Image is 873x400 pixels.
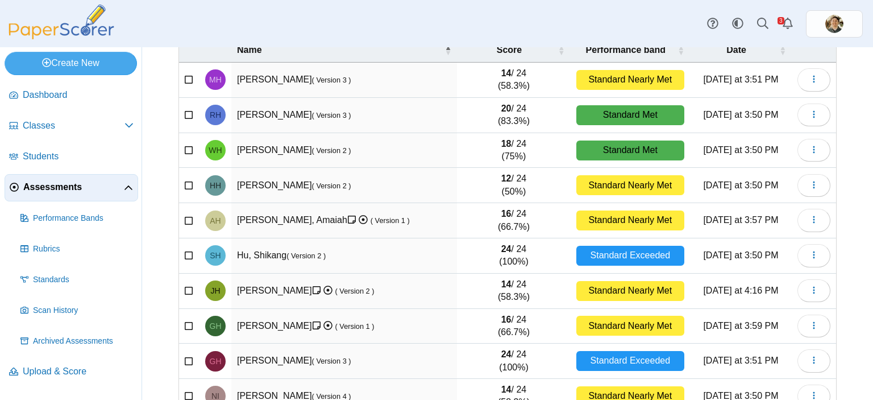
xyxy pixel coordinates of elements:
td: [PERSON_NAME], Amaiah [231,203,457,238]
span: Jayden Huang [210,287,220,295]
span: Performance Bands [33,213,134,224]
span: Scan History [33,305,134,316]
time: Oct 6, 2025 at 3:59 PM [703,321,778,331]
td: [PERSON_NAME] [231,309,457,344]
small: ( Version 2 ) [312,146,351,155]
time: Oct 2, 2025 at 3:50 PM [703,250,778,260]
td: [PERSON_NAME] [231,63,457,98]
td: / 24 (100%) [457,238,570,274]
div: Standard Nearly Met [576,211,685,230]
a: Assessments [5,174,138,201]
a: Alerts [775,11,800,36]
a: PaperScorer [5,31,118,41]
span: Dashboard [23,89,134,101]
div: Standard Nearly Met [576,316,685,336]
span: Score : Activate to sort [558,44,565,56]
a: Students [5,143,138,171]
span: Performance band [576,44,676,56]
span: Amaiah Hopkins [210,217,221,225]
td: / 24 (58.3%) [457,63,570,98]
small: ( Version 3 ) [312,357,351,365]
small: ( Version 2 ) [335,287,375,295]
span: Name [237,44,442,56]
b: 14 [501,385,512,394]
div: Standard Nearly Met [576,281,685,301]
span: Rubrics [33,244,134,255]
span: Upload & Score [23,365,134,378]
img: ps.sHInGLeV98SUTXet [825,15,843,33]
td: / 24 (66.7%) [457,309,570,344]
b: 24 [501,349,512,359]
b: 20 [501,104,512,113]
time: Oct 2, 2025 at 3:51 PM [703,75,778,84]
td: [PERSON_NAME] [231,168,457,203]
time: Oct 2, 2025 at 3:51 PM [703,356,778,365]
td: / 24 (83.3%) [457,98,570,133]
time: Oct 6, 2025 at 3:57 PM [703,215,778,225]
span: Performance band : Activate to sort [677,44,684,56]
time: Oct 2, 2025 at 3:50 PM [703,110,778,119]
div: Standard Nearly Met [576,175,685,195]
td: [PERSON_NAME] [231,274,457,309]
span: Michael Wright [825,15,843,33]
td: [PERSON_NAME] [231,344,457,379]
td: / 24 (50%) [457,168,570,203]
span: Henry Hom [210,182,221,189]
span: Students [23,150,134,163]
div: Standard Exceeded [576,246,685,266]
td: Hu, Shikang [231,238,457,274]
time: Oct 2, 2025 at 3:50 PM [703,180,778,190]
span: Standards [33,274,134,286]
a: Classes [5,113,138,140]
small: ( Version 1 ) [335,322,375,331]
span: Nathan Ibarra [211,392,219,400]
span: Remonda Hassan [210,111,221,119]
div: Standard Exceeded [576,351,685,371]
b: 18 [501,139,512,149]
small: ( Version 2 ) [312,182,351,190]
small: ( Version 2 ) [286,251,326,260]
div: Standard Met [576,141,685,160]
span: Date : Activate to sort [779,44,786,56]
td: / 24 (58.3%) [457,274,570,309]
span: Archived Assessments [33,336,134,347]
td: / 24 (66.7%) [457,203,570,238]
span: Wyatt Hoang [209,146,222,154]
div: Standard Nearly Met [576,70,685,90]
a: Scan History [16,297,138,324]
td: / 24 (75%) [457,133,570,168]
span: George Hutchings [210,357,222,365]
span: Classes [23,119,124,132]
b: 16 [501,315,512,324]
span: Score [463,44,555,56]
img: PaperScorer [5,5,118,39]
time: Oct 2, 2025 at 4:16 PM [703,286,778,295]
a: Create New [5,52,137,75]
span: Date [696,44,777,56]
td: [PERSON_NAME] [231,133,457,168]
span: Michael Harrington [209,76,222,84]
div: Standard Met [576,105,685,125]
td: / 24 (100%) [457,344,570,379]
span: Genevieve Hunt [210,322,222,330]
b: 12 [501,174,512,183]
span: Name : Activate to invert sorting [444,44,451,56]
td: [PERSON_NAME] [231,98,457,133]
small: ( Version 3 ) [312,76,351,84]
span: Assessments [23,181,124,193]
a: Upload & Score [5,358,138,386]
time: Oct 2, 2025 at 3:50 PM [703,145,778,155]
a: Standards [16,266,138,294]
a: Rubrics [16,236,138,263]
span: Shikang Hu [210,251,221,259]
a: Dashboard [5,82,138,109]
small: ( Version 3 ) [312,111,351,119]
b: 16 [501,209,512,218]
a: ps.sHInGLeV98SUTXet [806,10,863,38]
a: Archived Assessments [16,328,138,355]
b: 24 [501,244,512,254]
b: 14 [501,68,512,78]
small: ( Version 1 ) [371,216,410,225]
a: Performance Bands [16,205,138,232]
b: 14 [501,279,512,289]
